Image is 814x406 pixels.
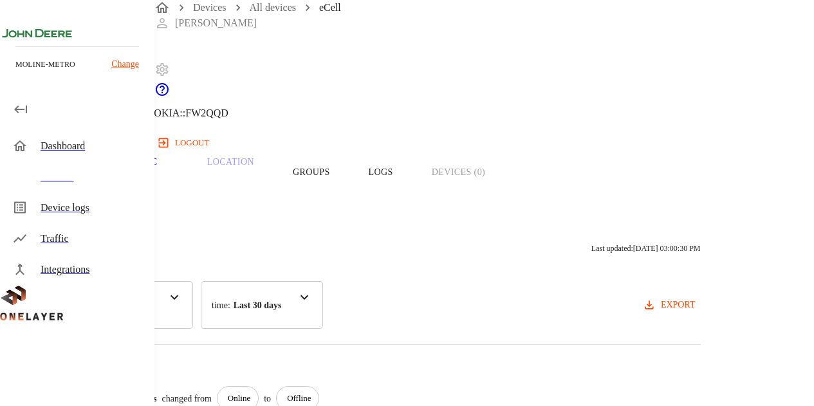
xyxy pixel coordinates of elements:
p: 6 results [32,360,701,376]
span: Support Portal [154,88,170,99]
p: changed from [162,392,211,405]
p: Last 30 days [234,299,282,312]
a: logout [154,133,814,153]
p: Online [228,392,250,405]
p: time : [212,299,230,312]
button: logout [154,133,214,153]
a: Location [188,131,273,213]
p: Offline [287,392,311,405]
a: All devices [250,2,296,13]
p: Last updated: [DATE] 03:00:30 PM [591,243,701,254]
p: [PERSON_NAME] [175,15,257,31]
button: export [640,293,701,317]
a: Devices [193,2,227,13]
a: onelayer-support [154,88,170,99]
button: Groups [273,131,349,213]
p: to [264,392,271,405]
button: Logs [349,131,412,213]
